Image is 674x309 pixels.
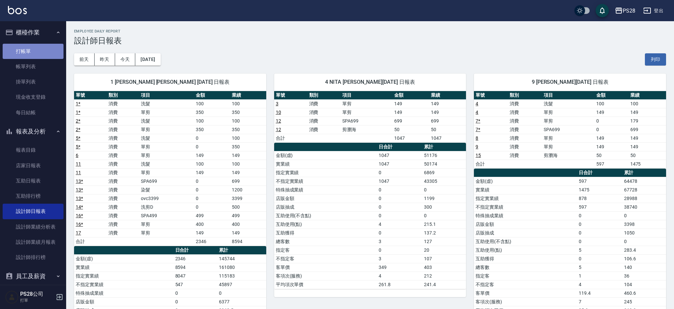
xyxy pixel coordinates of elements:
h5: PS28公司 [20,291,54,297]
td: 單剪 [139,151,194,160]
td: 5 [577,263,622,272]
td: 消費 [308,125,341,134]
td: 單剪 [139,108,194,117]
td: 0 [577,229,622,237]
td: 400 [230,220,266,229]
td: 6377 [217,297,266,306]
td: 5 [577,246,622,254]
th: 項目 [542,91,595,100]
td: 洗剪D [139,203,194,211]
table: a dense table [274,91,466,143]
a: 10 [276,110,281,115]
td: 互助使用(點) [274,220,377,229]
td: 洗髮 [139,117,194,125]
td: 0 [595,125,629,134]
a: 12 [276,118,281,124]
td: 403 [422,263,466,272]
td: 消費 [107,185,140,194]
td: 0 [377,211,422,220]
span: 9 [PERSON_NAME][DATE] 日報表 [482,79,658,85]
td: 149 [629,108,666,117]
td: 51176 [422,151,466,160]
td: 460.6 [622,289,666,297]
td: 不指定客 [474,280,577,289]
td: 1047 [377,160,422,168]
td: 100 [230,99,266,108]
td: 3399 [230,194,266,203]
td: 單剪 [139,220,194,229]
td: 剪瀏海 [542,151,595,160]
th: 類別 [107,91,140,100]
td: 消費 [508,117,542,125]
td: 100 [595,99,629,108]
a: 15 [476,153,481,158]
td: 149 [230,229,266,237]
th: 單號 [474,91,508,100]
td: 149 [194,151,230,160]
td: 客項次(服務) [474,297,577,306]
td: 指定客 [274,246,377,254]
td: 179 [629,117,666,125]
td: 50 [595,151,629,160]
td: 1047 [429,134,466,142]
td: 100 [230,117,266,125]
td: 4 [577,280,622,289]
td: 消費 [508,142,542,151]
td: 洗髮 [139,134,194,142]
a: 設計師業績月報表 [3,234,63,250]
td: 實業績 [474,185,577,194]
button: 櫃檯作業 [3,24,63,41]
td: 350 [230,142,266,151]
td: 100 [230,134,266,142]
td: 消費 [508,151,542,160]
th: 金額 [393,91,429,100]
td: 4 [377,220,422,229]
td: 149 [629,134,666,142]
td: 149 [629,142,666,151]
td: 241.4 [422,280,466,289]
a: 3 [276,101,278,106]
button: 紅利點數設定 [3,285,63,302]
a: 帳單列表 [3,59,63,74]
a: 設計師排行榜 [3,250,63,265]
a: 掛單列表 [3,74,63,89]
p: 打單 [20,297,54,303]
td: 消費 [107,108,140,117]
td: 單剪 [139,229,194,237]
td: 1 [577,272,622,280]
table: a dense table [474,91,666,169]
td: 店販金額 [74,297,174,306]
td: 消費 [107,142,140,151]
td: 合計 [74,237,107,246]
td: 4 [377,272,422,280]
td: 互助使用(點) [474,246,577,254]
button: 今天 [115,53,136,66]
td: 499 [230,211,266,220]
td: 8047 [174,272,218,280]
td: 261.8 [377,280,422,289]
td: 149 [393,108,429,117]
td: 指定客 [474,272,577,280]
td: 消費 [107,194,140,203]
td: 消費 [508,134,542,142]
td: 149 [393,99,429,108]
th: 業績 [429,91,466,100]
td: 消費 [107,220,140,229]
td: 350 [194,125,230,134]
td: 0 [194,142,230,151]
h3: 設計師日報表 [74,36,666,45]
td: 消費 [107,168,140,177]
a: 12 [276,127,281,132]
td: 50174 [422,160,466,168]
td: 547 [174,280,218,289]
td: 500 [230,203,266,211]
th: 業績 [629,91,666,100]
td: 消費 [107,160,140,168]
td: 50 [393,125,429,134]
td: 消費 [107,151,140,160]
a: 6 [76,153,78,158]
td: 金額(虛) [74,254,174,263]
td: 洗髮 [139,99,194,108]
td: 149 [595,108,629,117]
td: SPA699 [341,117,392,125]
